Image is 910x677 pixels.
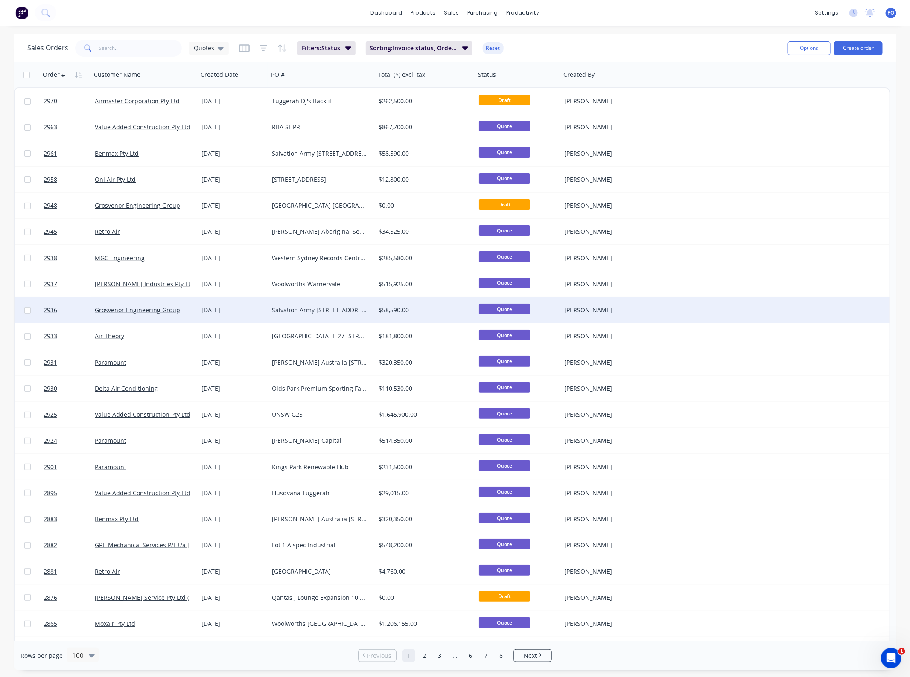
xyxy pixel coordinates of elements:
h1: Sales Orders [27,44,68,52]
div: sales [440,6,464,19]
a: Page 7 [479,649,492,662]
span: 2930 [44,384,57,393]
a: Retro Air [95,227,120,235]
div: [PERSON_NAME] Capital [272,436,367,445]
div: $4,760.00 [379,567,467,576]
div: [GEOGRAPHIC_DATA] [272,567,367,576]
a: [PERSON_NAME] Industries Pty Ltd [95,280,194,288]
div: [DATE] [201,149,265,158]
span: Quote [479,278,530,288]
div: [DATE] [201,593,265,602]
span: 2958 [44,175,57,184]
div: $514,350.00 [379,436,467,445]
div: [DATE] [201,227,265,236]
div: Tuggerah DJ's Backfill [272,97,367,105]
div: $1,645,900.00 [379,410,467,419]
div: Husqvana Tuggerah [272,489,367,497]
div: Created By [563,70,595,79]
a: 2948 [44,193,95,218]
span: Quote [479,147,530,157]
a: Paramount [95,463,126,471]
div: [PERSON_NAME] [564,541,659,549]
div: [PERSON_NAME] [564,332,659,340]
button: Filters:Status [297,41,356,55]
a: 2945 [44,219,95,244]
div: [DATE] [201,489,265,497]
span: Quote [479,356,530,366]
div: [PERSON_NAME] [564,410,659,419]
a: Paramount [95,358,126,366]
input: Search... [99,40,182,57]
div: [PERSON_NAME] [564,149,659,158]
a: 2924 [44,428,95,453]
a: 2901 [44,454,95,480]
span: 2936 [44,306,57,314]
div: Total ($) excl. tax [378,70,425,79]
a: 2930 [44,376,95,401]
div: [DATE] [201,280,265,288]
div: [PERSON_NAME] [564,567,659,576]
div: [PERSON_NAME] Australia [STREET_ADDRESS][PERSON_NAME] [272,358,367,367]
div: [PERSON_NAME] [564,201,659,210]
span: Quote [479,539,530,549]
a: 2938 [44,245,95,271]
div: [DATE] [201,254,265,262]
span: Previous [367,651,392,660]
div: [PERSON_NAME] [564,254,659,262]
a: 2925 [44,402,95,427]
a: dashboard [367,6,407,19]
a: Delta Air Conditioning [95,384,158,392]
span: PO [888,9,895,17]
a: 2961 [44,141,95,166]
div: purchasing [464,6,502,19]
a: Page 6 [464,649,477,662]
a: 2865 [44,611,95,636]
div: $262,500.00 [379,97,467,105]
div: [PERSON_NAME] [564,463,659,471]
div: [GEOGRAPHIC_DATA] [GEOGRAPHIC_DATA][MEDICAL_DATA] [272,201,367,210]
a: [PERSON_NAME] Service Pty Ltd ([PERSON_NAME] - Spotless) [95,593,268,601]
div: [PERSON_NAME] [564,436,659,445]
div: [DATE] [201,515,265,523]
button: Reset [483,42,504,54]
a: Benmax Pty Ltd [95,149,139,157]
iframe: Intercom live chat [881,648,901,668]
a: 2895 [44,480,95,506]
div: [PERSON_NAME] Aboriginal Services [PERSON_NAME][STREET_ADDRESS] [272,227,367,236]
div: [DATE] [201,123,265,131]
span: 2882 [44,541,57,549]
div: [PERSON_NAME] [564,123,659,131]
a: MGC Engineering [95,254,145,262]
a: 2881 [44,559,95,584]
span: 2901 [44,463,57,471]
span: 2865 [44,619,57,628]
div: [DATE] [201,384,265,393]
a: Air Theory [95,332,124,340]
span: Quote [479,251,530,262]
div: $34,525.00 [379,227,467,236]
span: Draft [479,95,530,105]
div: [PERSON_NAME] [564,175,659,184]
div: [DATE] [201,332,265,340]
div: $58,590.00 [379,149,467,158]
span: Quote [479,330,530,340]
div: [DATE] [201,97,265,105]
div: $58,590.00 [379,306,467,314]
div: [PERSON_NAME] [564,280,659,288]
a: Paramount [95,436,126,445]
span: Filters: Status [302,44,340,52]
div: [PERSON_NAME] [564,384,659,393]
div: Created Date [201,70,238,79]
span: Quote [479,617,530,628]
a: Page 3 [433,649,446,662]
div: $285,580.00 [379,254,467,262]
div: [STREET_ADDRESS] [272,175,367,184]
div: Olds Park Premium Sporting Facility [272,384,367,393]
span: 1 [898,648,905,655]
span: Quote [479,487,530,497]
span: 2961 [44,149,57,158]
div: Qantas J Lounge Expansion 10 Arrivals Court Mascot [GEOGRAPHIC_DATA] 2020 [272,593,367,602]
div: Customer Name [94,70,140,79]
span: 2924 [44,436,57,445]
a: 2876 [44,585,95,610]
